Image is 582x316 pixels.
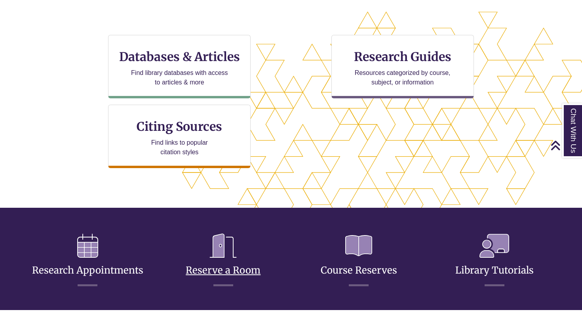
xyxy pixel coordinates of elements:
[321,245,397,276] a: Course Reserves
[32,245,143,276] a: Research Appointments
[455,245,534,276] a: Library Tutorials
[550,140,580,151] a: Back to Top
[128,68,231,87] p: Find library databases with access to articles & more
[108,35,251,98] a: Databases & Articles Find library databases with access to articles & more
[141,138,218,157] p: Find links to popular citation styles
[108,105,251,168] a: Citing Sources Find links to popular citation styles
[131,119,228,134] h3: Citing Sources
[115,49,244,64] h3: Databases & Articles
[351,68,454,87] p: Resources categorized by course, subject, or information
[331,35,474,98] a: Research Guides Resources categorized by course, subject, or information
[186,245,261,276] a: Reserve a Room
[338,49,467,64] h3: Research Guides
